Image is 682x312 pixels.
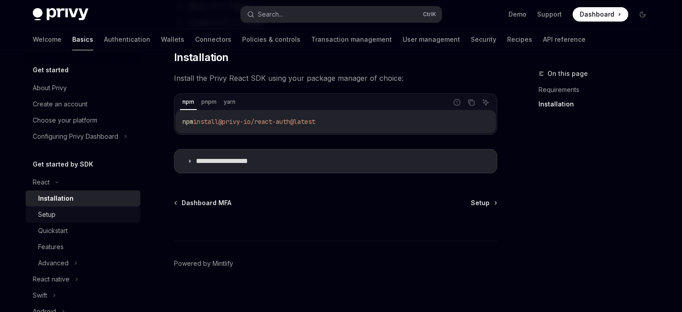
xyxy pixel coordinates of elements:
div: React native [33,274,70,285]
div: Configuring Privy Dashboard [33,131,118,142]
a: API reference [543,29,586,50]
button: Report incorrect code [451,97,463,108]
a: Dashboard [573,7,628,22]
span: Dashboard [580,10,614,19]
div: React [33,177,50,188]
span: @privy-io/react-auth@latest [218,118,315,126]
div: Advanced [38,258,69,268]
div: Quickstart [38,225,68,236]
span: On this page [547,68,588,79]
button: Ask AI [480,97,491,108]
a: Quickstart [26,223,140,239]
a: Demo [508,10,526,19]
a: Basics [72,29,93,50]
a: Create an account [26,96,140,112]
a: Recipes [507,29,532,50]
div: Swift [33,290,47,301]
div: About Privy [33,83,67,93]
div: Features [38,242,64,252]
div: Installation [38,193,74,204]
a: User management [403,29,460,50]
a: About Privy [26,80,140,96]
span: Setup [471,198,490,207]
div: yarn [221,97,238,107]
a: Setup [26,207,140,223]
span: Dashboard MFA [182,198,231,207]
span: npm [182,118,193,126]
span: Install the Privy React SDK using your package manager of choice: [174,72,497,84]
a: Policies & controls [242,29,300,50]
a: Powered by Mintlify [174,259,233,268]
h5: Get started [33,65,69,75]
a: Dashboard MFA [175,198,231,207]
div: Choose your platform [33,115,97,126]
button: Search...CtrlK [241,6,442,22]
div: Search... [258,9,283,20]
a: Requirements [539,83,657,97]
button: Copy the contents from the code block [465,97,477,108]
a: Features [26,239,140,255]
a: Connectors [195,29,231,50]
a: Installation [539,97,657,111]
a: Transaction management [311,29,392,50]
button: Toggle dark mode [635,7,650,22]
a: Setup [471,198,496,207]
a: Installation [26,190,140,207]
a: Choose your platform [26,112,140,128]
a: Security [471,29,496,50]
a: Authentication [104,29,150,50]
a: Support [537,10,562,19]
span: Installation [174,50,229,65]
div: Create an account [33,99,87,110]
h5: Get started by SDK [33,159,93,170]
img: dark logo [33,8,88,21]
span: Ctrl K [423,11,436,18]
div: Setup [38,209,56,220]
div: npm [180,97,197,107]
a: Wallets [161,29,184,50]
span: install [193,118,218,126]
div: pnpm [199,97,219,107]
a: Welcome [33,29,61,50]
